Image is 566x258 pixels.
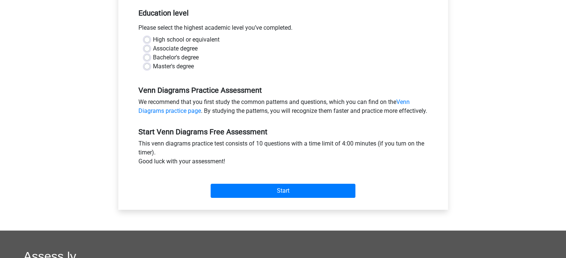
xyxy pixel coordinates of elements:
div: We recommend that you first study the common patterns and questions, which you can find on the . ... [133,98,434,118]
div: Please select the highest academic level you’ve completed. [133,23,434,35]
input: Start [211,184,355,198]
label: Master's degree [153,62,194,71]
label: Associate degree [153,44,198,53]
label: High school or equivalent [153,35,220,44]
h5: Start Venn Diagrams Free Assessment [138,127,428,136]
div: This venn diagrams practice test consists of 10 questions with a time limit of 4:00 minutes (if y... [133,139,434,169]
h5: Education level [138,6,428,20]
label: Bachelor's degree [153,53,199,62]
h5: Venn Diagrams Practice Assessment [138,86,428,95]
